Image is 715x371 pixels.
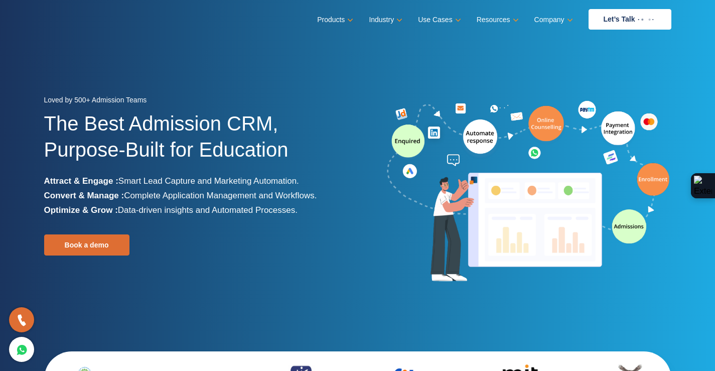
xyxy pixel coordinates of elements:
b: Optimize & Grow : [44,205,118,215]
span: Complete Application Management and Workflows. [124,191,317,200]
a: Products [317,13,351,27]
a: Use Cases [418,13,459,27]
a: Let’s Talk [589,9,671,30]
a: Industry [369,13,400,27]
b: Attract & Engage : [44,176,118,186]
a: Resources [477,13,517,27]
span: Smart Lead Capture and Marketing Automation. [118,176,299,186]
div: Loved by 500+ Admission Teams [44,93,350,110]
span: Data-driven insights and Automated Processes. [118,205,298,215]
img: admission-software-home-page-header [385,98,671,286]
a: Company [534,13,571,27]
img: Extension Icon [694,176,712,196]
a: Book a demo [44,234,129,256]
h1: The Best Admission CRM, Purpose-Built for Education [44,110,350,174]
b: Convert & Manage : [44,191,124,200]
